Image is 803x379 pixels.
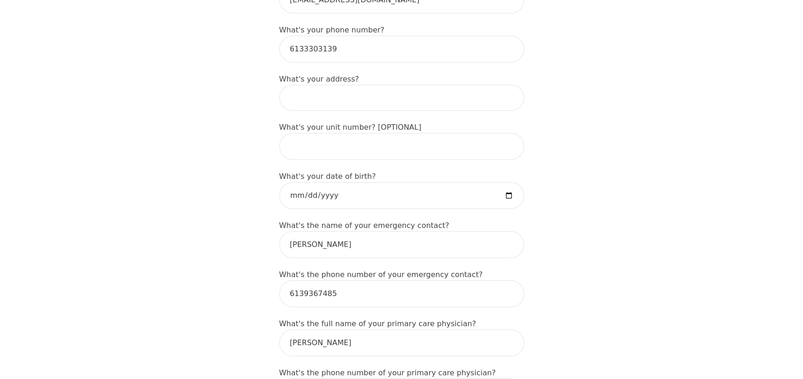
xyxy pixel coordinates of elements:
[279,123,422,132] label: What's your unit number? [OPTIONAL]
[279,270,483,279] label: What's the phone number of your emergency contact?
[279,25,385,34] label: What's your phone number?
[279,319,476,328] label: What's the full name of your primary care physician?
[279,75,359,83] label: What's your address?
[279,182,524,209] input: Date of Birth
[279,221,450,230] label: What's the name of your emergency contact?
[279,368,496,377] label: What's the phone number of your primary care physician?
[279,172,376,181] label: What's your date of birth?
